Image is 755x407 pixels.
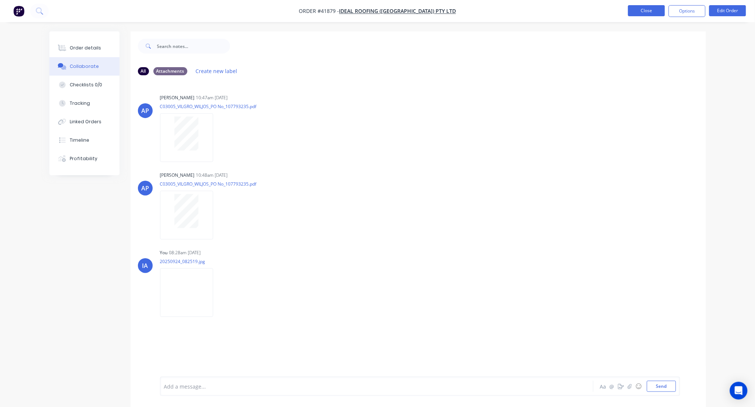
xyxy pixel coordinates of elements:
img: Factory [13,6,24,17]
div: Timeline [70,137,89,144]
button: Create new label [192,66,241,76]
div: Linked Orders [70,118,101,125]
button: Linked Orders [49,113,120,131]
div: Collaborate [70,63,99,70]
button: Order details [49,39,120,57]
div: Order details [70,45,101,51]
div: Checklists 0/0 [70,82,102,88]
div: You [160,249,168,256]
p: C03005_VILGRO_WILJOS_PO No_107793235.pdf [160,181,257,187]
div: [PERSON_NAME] [160,172,195,179]
a: Ideal Roofing ([GEOGRAPHIC_DATA]) Pty Ltd [339,8,456,15]
button: Profitability [49,149,120,168]
div: All [138,67,149,75]
div: Open Intercom Messenger [730,382,748,400]
div: Attachments [153,67,187,75]
div: AP [141,106,149,115]
p: 20250924_082519.jpg [160,258,221,265]
div: Profitability [70,155,97,162]
button: Timeline [49,131,120,149]
div: 10:47am [DATE] [196,94,228,101]
div: Tracking [70,100,90,107]
input: Search notes... [157,39,230,54]
button: Aa [599,382,608,391]
div: 08:28am [DATE] [169,249,201,256]
p: C03005_VILGRO_WILJOS_PO No_107793235.pdf [160,103,257,110]
button: Send [647,381,676,392]
div: AP [141,184,149,193]
button: Tracking [49,94,120,113]
div: [PERSON_NAME] [160,94,195,101]
button: Options [669,5,706,17]
div: IA [142,261,148,270]
button: Edit Order [709,5,746,16]
button: @ [608,382,617,391]
div: 10:48am [DATE] [196,172,228,179]
button: ☺ [634,382,643,391]
button: Checklists 0/0 [49,76,120,94]
button: Close [628,5,665,16]
span: Order #41879 - [299,8,339,15]
button: Collaborate [49,57,120,76]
